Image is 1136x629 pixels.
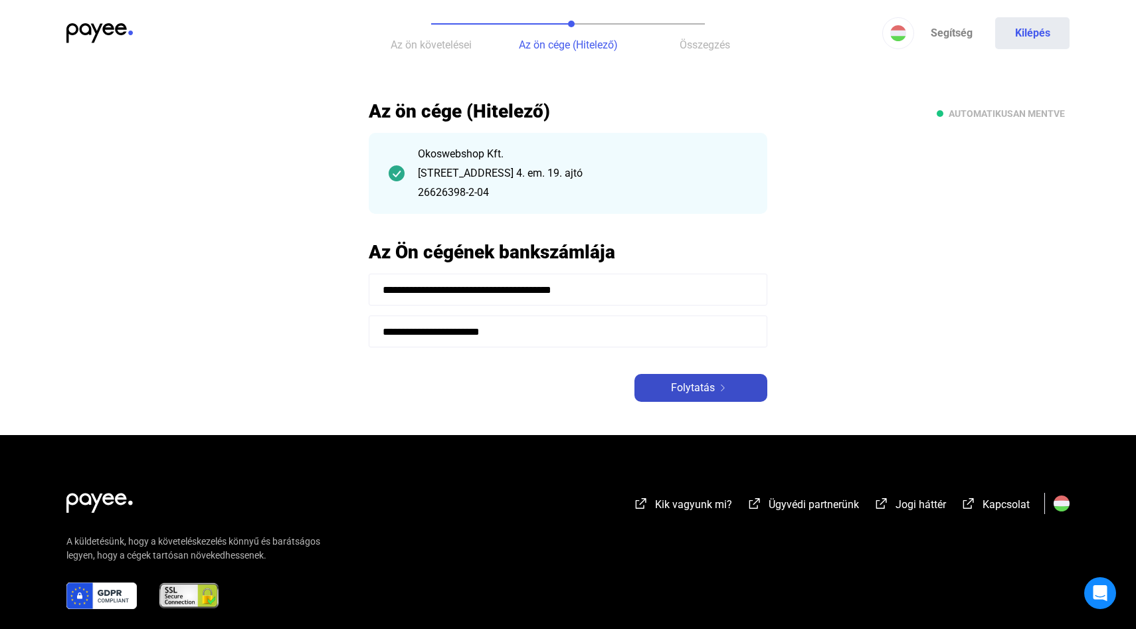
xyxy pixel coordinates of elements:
[1054,495,1070,511] img: HU.svg
[389,165,405,181] img: checkmark-darker-green-circle
[391,39,472,51] span: Az ön követelései
[961,500,1030,513] a: external-link-whiteKapcsolat
[634,374,767,402] button: Folytatásarrow-right-white
[519,39,618,51] span: Az ön cége (Hitelező)
[874,500,946,513] a: external-link-whiteJogi háttér
[418,165,747,181] div: [STREET_ADDRESS] 4. em. 19. ajtó
[66,23,133,43] img: payee-logo
[914,17,989,49] a: Segítség
[896,498,946,511] span: Jogi háttér
[369,100,767,123] h2: Az ön cége (Hitelező)
[747,500,859,513] a: external-link-whiteÜgyvédi partnerünk
[961,497,977,510] img: external-link-white
[890,25,906,41] img: HU
[1084,577,1116,609] div: Open Intercom Messenger
[874,497,890,510] img: external-link-white
[369,240,767,264] h2: Az Ön cégének bankszámlája
[66,583,137,609] img: gdpr
[418,146,747,162] div: Okoswebshop Kft.
[633,497,649,510] img: external-link-white
[995,17,1070,49] button: Kilépés
[158,583,220,609] img: ssl
[633,500,732,513] a: external-link-whiteKik vagyunk mi?
[769,498,859,511] span: Ügyvédi partnerünk
[680,39,730,51] span: Összegzés
[882,17,914,49] button: HU
[655,498,732,511] span: Kik vagyunk mi?
[671,380,715,396] span: Folytatás
[66,486,133,513] img: white-payee-white-dot.svg
[983,498,1030,511] span: Kapcsolat
[418,185,747,201] div: 26626398-2-04
[747,497,763,510] img: external-link-white
[715,385,731,391] img: arrow-right-white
